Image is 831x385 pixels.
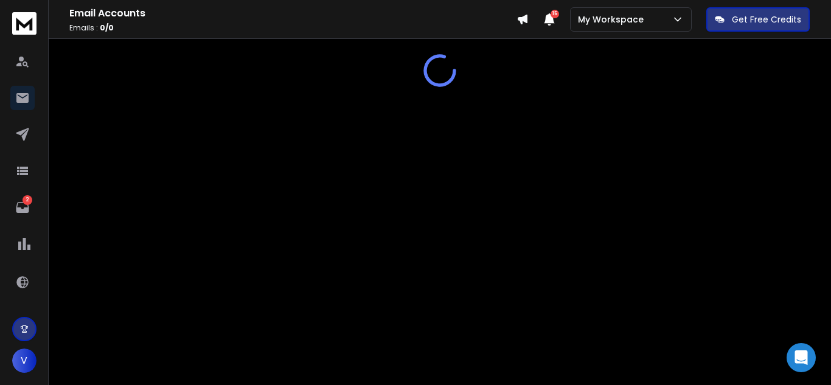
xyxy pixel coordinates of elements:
[69,6,516,21] h1: Email Accounts
[12,12,37,35] img: logo
[100,23,114,33] span: 0 / 0
[69,23,516,33] p: Emails :
[551,10,559,18] span: 15
[23,195,32,205] p: 2
[10,195,35,220] a: 2
[732,13,801,26] p: Get Free Credits
[787,343,816,372] div: Open Intercom Messenger
[12,349,37,373] button: V
[706,7,810,32] button: Get Free Credits
[578,13,648,26] p: My Workspace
